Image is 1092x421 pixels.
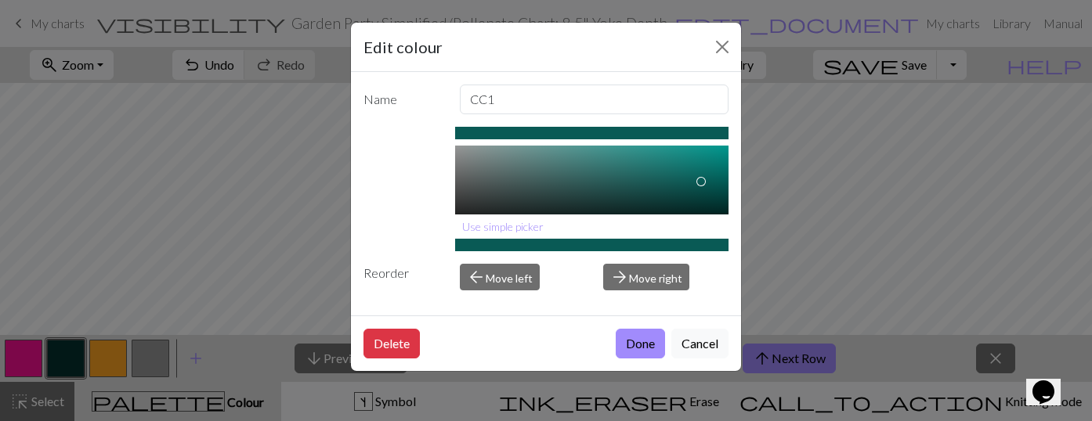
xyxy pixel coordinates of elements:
[710,34,735,59] button: Close
[460,264,540,290] button: Move left
[671,329,729,358] button: Cancel
[455,214,551,239] button: Use simple picker
[363,329,420,358] button: Delete
[354,264,450,290] div: Reorder
[616,329,665,358] button: Done
[603,264,689,290] button: Move right
[354,85,450,114] label: Name
[363,35,443,59] h5: Edit colour
[467,266,486,288] span: arrow_back
[1026,358,1076,405] iframe: chat widget
[610,266,629,288] span: arrow_forward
